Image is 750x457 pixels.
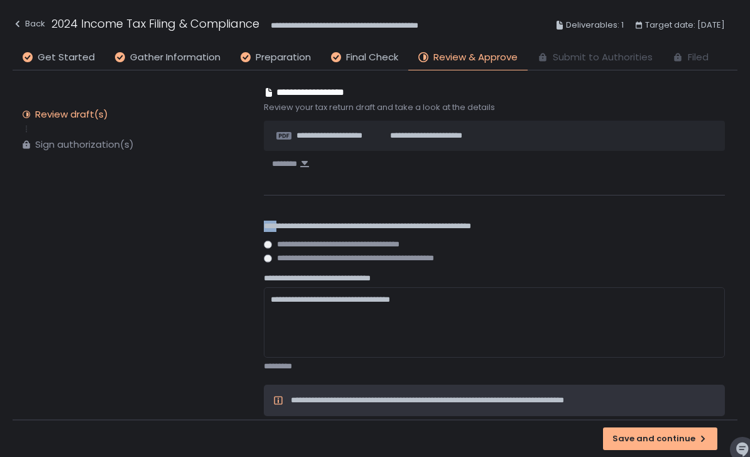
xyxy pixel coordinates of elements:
div: Save and continue [612,433,708,444]
h1: 2024 Income Tax Filing & Compliance [52,15,259,32]
div: Review draft(s) [35,108,108,121]
span: Gather Information [130,50,220,65]
div: Sign authorization(s) [35,138,134,151]
span: Get Started [38,50,95,65]
div: Back [13,16,45,31]
span: Review & Approve [433,50,518,65]
span: Preparation [256,50,311,65]
span: Filed [688,50,709,65]
span: Final Check [346,50,398,65]
button: Save and continue [603,427,717,450]
span: Submit to Authorities [553,50,653,65]
button: Back [13,15,45,36]
span: Review your tax return draft and take a look at the details [264,102,725,113]
span: Deliverables: 1 [566,18,624,33]
span: Target date: [DATE] [645,18,725,33]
